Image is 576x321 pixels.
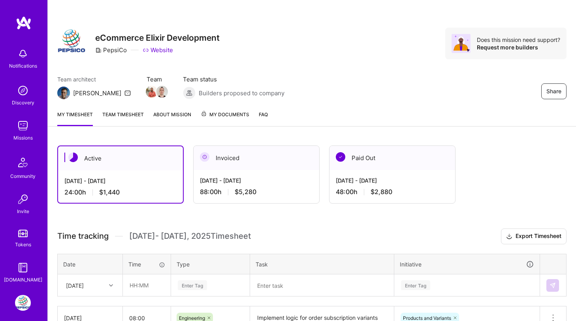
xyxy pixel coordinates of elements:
[15,83,31,98] img: discovery
[194,146,319,170] div: Invoiced
[477,36,560,43] div: Does this mission need support?
[143,46,173,54] a: Website
[58,146,183,170] div: Active
[400,260,534,269] div: Initiative
[541,83,567,99] button: Share
[128,260,165,268] div: Time
[95,46,127,54] div: PepsiCo
[403,315,451,321] span: Products and Variants
[179,315,205,321] span: Engineering
[64,188,177,196] div: 24:00 h
[64,177,177,185] div: [DATE] - [DATE]
[336,152,345,162] img: Paid Out
[57,87,70,99] img: Team Architect
[336,176,449,185] div: [DATE] - [DATE]
[178,279,207,291] div: Enter Tag
[9,62,37,70] div: Notifications
[13,134,33,142] div: Missions
[4,276,42,284] div: [DOMAIN_NAME]
[13,153,32,172] img: Community
[183,75,284,83] span: Team status
[477,43,560,51] div: Request more builders
[12,98,34,107] div: Discovery
[550,282,556,289] img: Submit
[17,207,29,215] div: Invite
[147,85,157,98] a: Team Member Avatar
[10,172,36,180] div: Community
[58,254,123,274] th: Date
[199,89,284,97] span: Builders proposed to company
[15,118,31,134] img: teamwork
[99,188,120,196] span: $1,440
[15,260,31,276] img: guide book
[146,86,158,98] img: Team Member Avatar
[336,188,449,196] div: 48:00 h
[15,46,31,62] img: bell
[57,110,93,126] a: My timesheet
[123,275,170,296] input: HH:MM
[452,34,471,53] img: Avatar
[57,231,109,241] span: Time tracking
[157,85,167,98] a: Team Member Avatar
[156,86,168,98] img: Team Member Avatar
[15,240,31,249] div: Tokens
[546,87,561,95] span: Share
[153,110,191,126] a: About Mission
[73,89,121,97] div: [PERSON_NAME]
[66,281,84,289] div: [DATE]
[329,146,455,170] div: Paid Out
[235,188,256,196] span: $5,280
[13,295,33,311] a: PepsiCo: eCommerce Elixir Development
[401,279,430,291] div: Enter Tag
[95,47,102,53] i: icon CompanyGray
[68,153,78,162] img: Active
[501,228,567,244] button: Export Timesheet
[201,110,249,119] span: My Documents
[124,90,131,96] i: icon Mail
[200,152,209,162] img: Invoiced
[200,188,313,196] div: 88:00 h
[250,254,394,274] th: Task
[109,283,113,287] i: icon Chevron
[129,231,251,241] span: [DATE] - [DATE] , 2025 Timesheet
[18,230,28,237] img: tokens
[171,254,250,274] th: Type
[102,110,144,126] a: Team timesheet
[15,295,31,311] img: PepsiCo: eCommerce Elixir Development
[15,191,31,207] img: Invite
[16,16,32,30] img: logo
[371,188,392,196] span: $2,880
[57,28,86,56] img: Company Logo
[57,75,131,83] span: Team architect
[200,176,313,185] div: [DATE] - [DATE]
[95,33,220,43] h3: eCommerce Elixir Development
[506,232,512,241] i: icon Download
[201,110,249,126] a: My Documents
[259,110,268,126] a: FAQ
[147,75,167,83] span: Team
[183,87,196,99] img: Builders proposed to company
